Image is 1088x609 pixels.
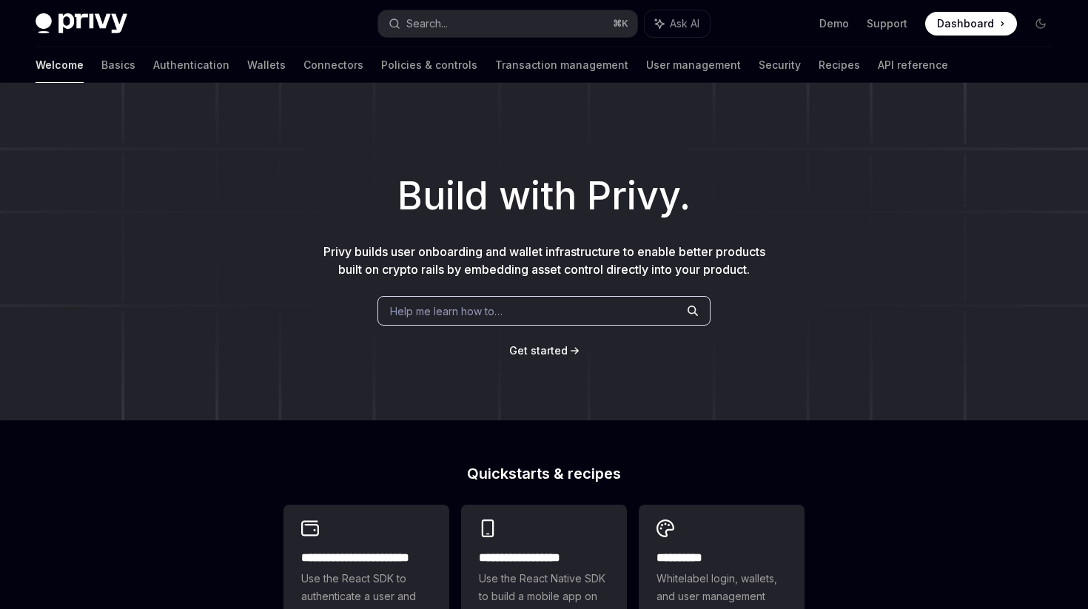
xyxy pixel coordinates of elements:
a: Welcome [36,47,84,83]
a: Transaction management [495,47,628,83]
img: dark logo [36,13,127,34]
span: ⌘ K [613,18,628,30]
button: Ask AI [645,10,710,37]
a: User management [646,47,741,83]
a: Basics [101,47,135,83]
button: Toggle dark mode [1029,12,1052,36]
a: Security [759,47,801,83]
a: Authentication [153,47,229,83]
a: API reference [878,47,948,83]
a: Demo [819,16,849,31]
a: Recipes [819,47,860,83]
a: Wallets [247,47,286,83]
a: Support [867,16,907,31]
a: Dashboard [925,12,1017,36]
button: Search...⌘K [378,10,637,37]
span: Get started [509,344,568,357]
a: Connectors [303,47,363,83]
span: Dashboard [937,16,994,31]
a: Policies & controls [381,47,477,83]
h1: Build with Privy. [24,167,1064,225]
div: Search... [406,15,448,33]
a: Get started [509,343,568,358]
span: Ask AI [670,16,699,31]
span: Help me learn how to… [390,303,503,319]
h2: Quickstarts & recipes [283,466,805,481]
span: Privy builds user onboarding and wallet infrastructure to enable better products built on crypto ... [323,244,765,277]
